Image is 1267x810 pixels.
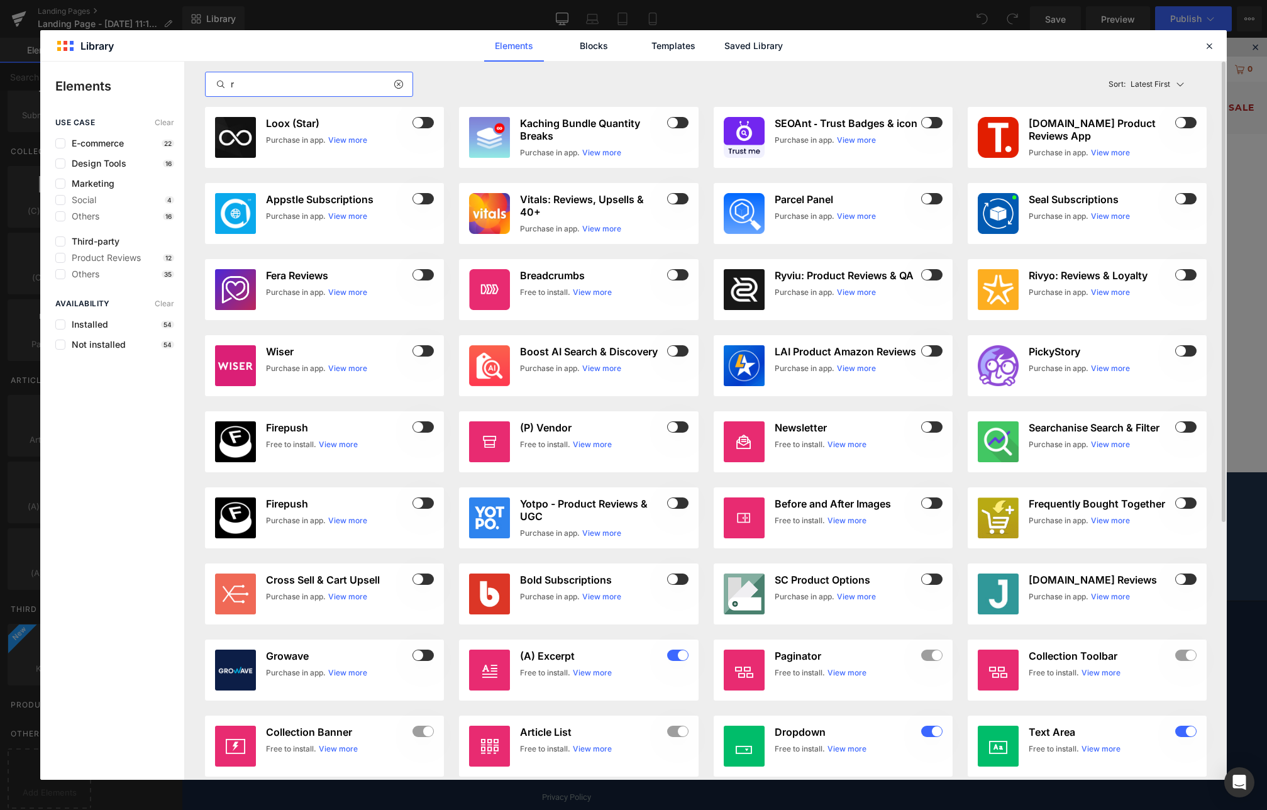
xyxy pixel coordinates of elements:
a: Grounds & Hounds Coffee Co. on YouTube [302,674,321,691]
img: cross-sell.jpg [215,574,256,614]
a: View more [328,363,367,374]
img: CJed0K2x44sDEAE=.png [724,269,765,310]
a: View more [1091,211,1130,222]
h3: Firepush [266,497,410,510]
img: 26b75d61-258b-461b-8cc3-4bcb67141ce0.png [469,193,510,234]
a: NEW ARRIVALS [488,6,548,13]
div: Purchase in app. [520,223,580,235]
a: View more [319,743,358,755]
div: Purchase in app. [266,211,326,222]
a: Grounds & Hounds Coffee Co. on Twitter [280,674,299,691]
a: View more [573,287,612,298]
img: yotpo.jpg [469,497,510,538]
a: View more [319,439,358,450]
div: Purchase in app. [520,147,580,158]
img: 35472539-a713-48dd-a00c-afbdca307b79.png [469,345,510,386]
a: View more [1091,287,1130,298]
img: wiser.jpg [215,345,256,386]
a: View more [1082,667,1120,679]
h3: Breadcrumbs [520,269,664,282]
img: 4b6b591765c9b36332c4e599aea727c6_512x512.png [215,269,256,310]
div: Free to install. [775,743,825,755]
h3: Frequently Bought Together [1029,497,1173,510]
h3: Cross Sell & Cart Upsell [266,574,410,586]
button: Latest FirstSort:Latest First [1104,72,1207,97]
span: Gifts [944,64,974,75]
span: Receive 10% off your first order [477,494,609,504]
h3: Parcel Panel [775,193,919,206]
p: 12 [163,254,174,262]
input: Enter your email [363,519,643,550]
a: [EMAIL_ADDRESS][DOMAIN_NAME] [549,717,697,740]
a: Login [990,25,1032,38]
h3: Kaching Bundle Quantity Breaks [520,117,664,142]
span: Sale [1047,64,1073,75]
h3: Rivyo: Reviews & Loyalty [1029,269,1173,282]
div: Purchase in app. [1029,439,1088,450]
a: View more [328,667,367,679]
img: Firepush.png [215,497,256,538]
a: Grounds & Hounds Coffee Co. on Facebook [194,674,213,691]
h3: SC Product Options [775,574,919,586]
img: 63f42503-2975-4f0a-ba42-014d42fb53a6.webp [215,650,256,691]
h3: Collection Toolbar [1029,650,1173,662]
span: | [551,5,555,13]
div: Open Intercom Messenger [1224,767,1254,797]
img: gempages_464227264272270525-d7dbad09-95b2-450f-8b7b-320a5e395534.png [724,574,765,614]
img: PickyStory.png [978,345,1019,386]
a: View more [582,528,621,539]
div: Purchase in app. [775,363,834,374]
summary: More [995,55,1039,85]
div: Free to install. [520,287,570,298]
h3: Boost AI Search & Discovery [520,345,664,358]
img: d4928b3c-658b-4ab3-9432-068658c631f3.png [724,193,765,234]
div: Purchase in app. [266,591,326,602]
a: Manage Subscriptions [360,732,440,741]
a: View more [1091,147,1130,158]
a: Sale [1047,55,1073,85]
h3: Fera Reviews [266,269,410,282]
a: View more [827,439,866,450]
img: CMry4dSL_YIDEAE=.png [724,345,765,386]
div: Purchase in app. [266,287,326,298]
a: View more [1091,515,1130,526]
span: Clear [155,118,174,127]
div: Purchase in app. [775,135,834,146]
a: View more [328,287,367,298]
img: bold.jpg [469,574,510,614]
h3: Newsletter [775,421,919,434]
p: We are committed to using the sale of the best organic and eco-friendly specialty coffees to supp... [549,618,725,670]
div: Free to install. [775,667,825,679]
a: Grounds & Hounds Coffee Co. on LinkedIn [237,674,256,691]
a: View more [837,211,876,222]
img: 9f98ff4f-a019-4e81-84a1-123c6986fecc.png [724,117,765,158]
a: View more [573,743,612,755]
div: Purchase in app. [1029,363,1088,374]
a: View more [582,591,621,602]
p: 16 [163,213,174,220]
a: View more [1091,591,1130,602]
a: Privacy Policy [360,755,409,764]
img: Grounds & Hounds Coffee Co. [13,50,88,88]
span: Coffee Club [534,64,606,75]
span: Third-party [65,236,119,247]
img: frequently-bought-together.jpg [978,497,1019,538]
nav: Translation missing: en.navigation.header.main_nav [534,55,1073,85]
div: Purchase in app. [266,135,326,146]
h3: Before and After Images [775,497,919,510]
div: Free to install. [1029,667,1079,679]
p: Latest First [1131,79,1170,90]
img: 1fd9b51b-6ce7-437c-9b89-91bf9a4813c7.webp [469,117,510,158]
span: Clear [155,299,174,308]
a: Saved Library [724,30,783,62]
a: 14386 certified reviews 14.4K Certified reviews [738,618,914,719]
a: View more [582,363,621,374]
h3: SEOAnt ‑ Trust Badges & icon [775,117,919,130]
p: 16 [163,160,174,167]
h3: (A) Excerpt [520,650,664,662]
span: More [995,64,1026,75]
h3: Searchanise Search & Filter [1029,421,1173,434]
h3: [DOMAIN_NAME] Product Reviews App [1029,117,1173,142]
div: Purchase in app. [266,363,326,374]
span: Mugs & Gear [782,64,853,75]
